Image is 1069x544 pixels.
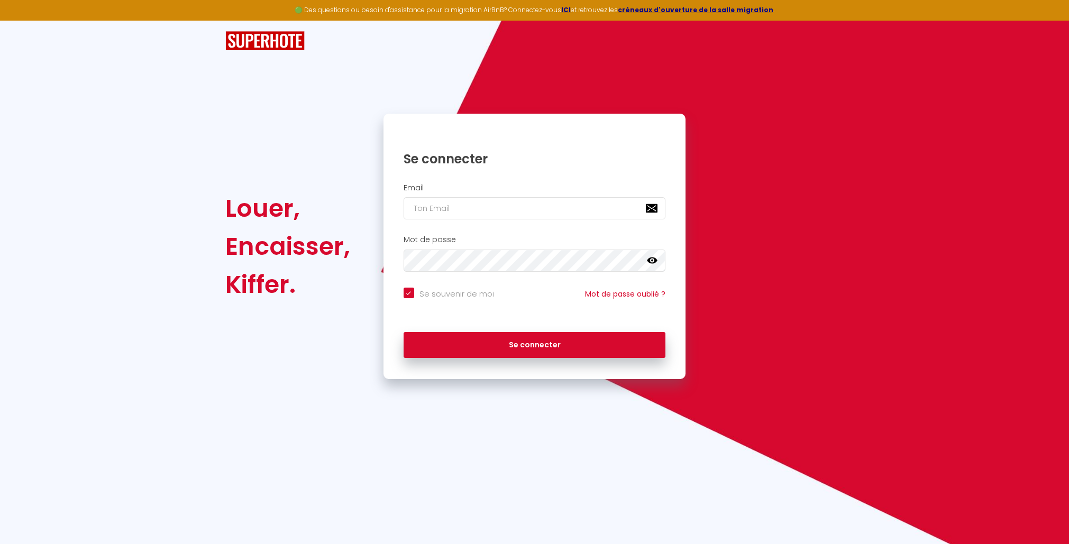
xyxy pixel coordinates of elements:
[225,189,350,227] div: Louer,
[561,5,571,14] a: ICI
[225,31,305,51] img: SuperHote logo
[225,265,350,303] div: Kiffer.
[404,183,666,192] h2: Email
[225,227,350,265] div: Encaisser,
[585,289,665,299] a: Mot de passe oublié ?
[404,151,666,167] h1: Se connecter
[404,332,666,358] button: Se connecter
[404,235,666,244] h2: Mot de passe
[404,197,666,219] input: Ton Email
[618,5,773,14] a: créneaux d'ouverture de la salle migration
